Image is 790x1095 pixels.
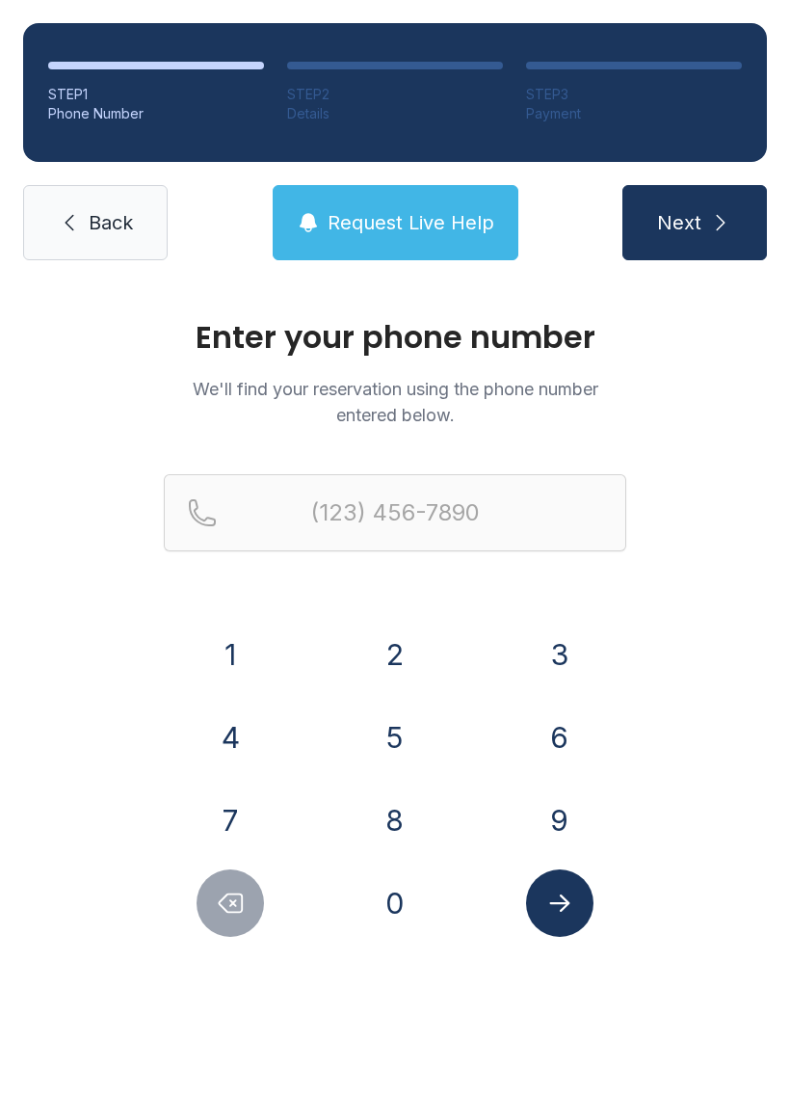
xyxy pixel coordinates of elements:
[361,704,429,771] button: 5
[361,621,429,688] button: 2
[526,621,593,688] button: 3
[526,104,742,123] div: Payment
[361,787,429,854] button: 8
[164,376,626,428] p: We'll find your reservation using the phone number entered below.
[287,104,503,123] div: Details
[197,704,264,771] button: 4
[48,104,264,123] div: Phone Number
[197,869,264,937] button: Delete number
[657,209,701,236] span: Next
[526,787,593,854] button: 9
[197,787,264,854] button: 7
[197,621,264,688] button: 1
[48,85,264,104] div: STEP 1
[526,704,593,771] button: 6
[89,209,133,236] span: Back
[328,209,494,236] span: Request Live Help
[526,85,742,104] div: STEP 3
[164,474,626,551] input: Reservation phone number
[526,869,593,937] button: Submit lookup form
[361,869,429,937] button: 0
[287,85,503,104] div: STEP 2
[164,322,626,353] h1: Enter your phone number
